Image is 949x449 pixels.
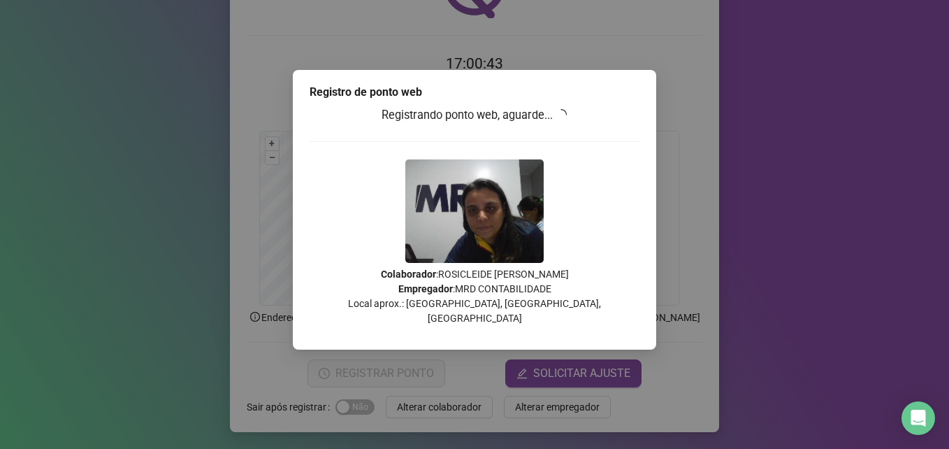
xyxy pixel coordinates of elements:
img: Z [405,159,544,263]
h3: Registrando ponto web, aguarde... [310,106,639,124]
div: Open Intercom Messenger [901,401,935,435]
span: loading [553,107,569,122]
p: : ROSICLEIDE [PERSON_NAME] : MRD CONTABILIDADE Local aprox.: [GEOGRAPHIC_DATA], [GEOGRAPHIC_DATA]... [310,267,639,326]
strong: Empregador [398,283,453,294]
strong: Colaborador [381,269,436,280]
div: Registro de ponto web [310,84,639,101]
